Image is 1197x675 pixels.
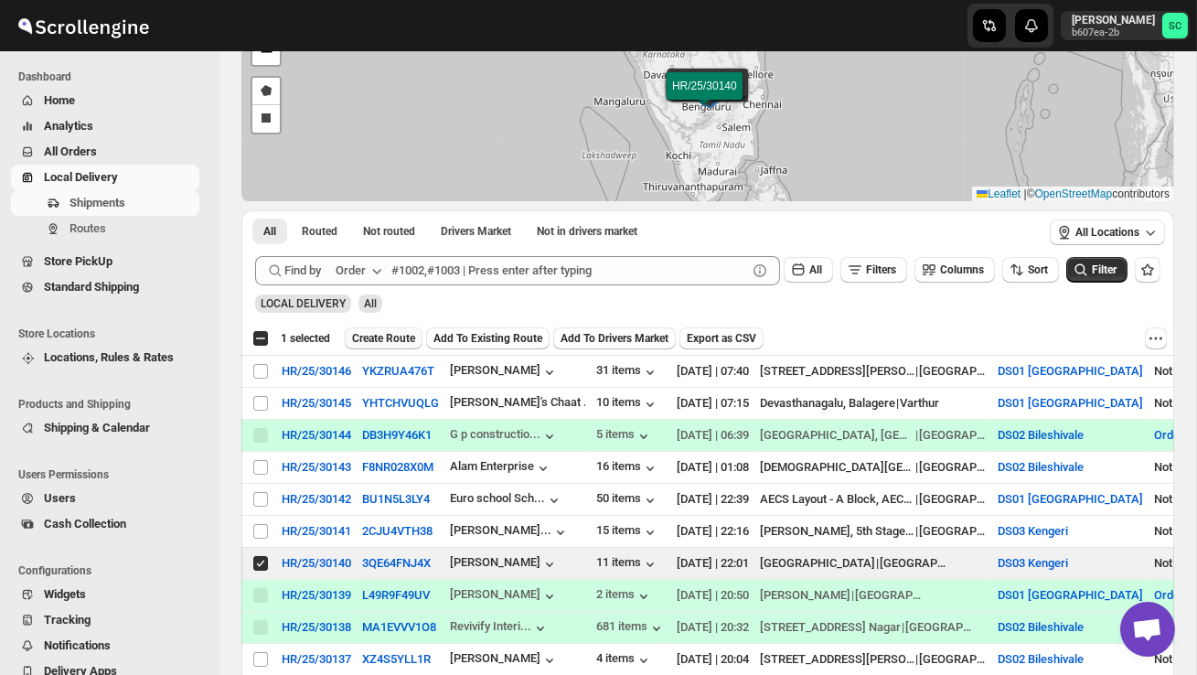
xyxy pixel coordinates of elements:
[1024,187,1027,200] span: |
[596,459,659,477] button: 16 items
[252,219,287,244] button: All
[362,396,439,410] button: YHTCHVUQLG
[596,587,653,605] button: 2 items
[282,364,351,378] button: HR/25/30146
[677,522,749,541] div: [DATE] | 22:16
[972,187,1174,202] div: © contributors
[596,523,659,541] button: 15 items
[1050,220,1165,245] button: All Locations
[677,554,749,573] div: [DATE] | 22:01
[18,563,207,578] span: Configurations
[282,396,351,410] button: HR/25/30145
[694,85,721,105] img: Marker
[677,618,749,637] div: [DATE] | 20:32
[69,196,125,209] span: Shipments
[784,257,833,283] button: All
[15,3,152,48] img: ScrollEngine
[11,113,199,139] button: Analytics
[537,224,637,239] span: Not in drivers market
[450,523,570,541] button: [PERSON_NAME]...
[691,87,719,107] img: Marker
[919,522,987,541] div: [GEOGRAPHIC_DATA]
[998,524,1068,538] button: DS03 Kengeri
[44,280,139,294] span: Standard Shipping
[282,460,351,474] div: HR/25/30143
[282,556,351,570] button: HR/25/30140
[302,224,337,239] span: Routed
[1072,27,1155,38] p: b607ea-2b
[760,554,875,573] div: [GEOGRAPHIC_DATA]
[426,327,550,349] button: Add To Existing Route
[450,427,559,445] button: G p constructio...
[760,426,915,445] div: [GEOGRAPHIC_DATA], [GEOGRAPHIC_DATA][PERSON_NAME][GEOGRAPHIC_DATA], [GEOGRAPHIC_DATA]
[1075,225,1139,240] span: All Locations
[450,459,552,477] button: Alam Enterprise
[760,490,915,509] div: AECS Layout - A Block, AECS Layout, Singasandra
[352,331,415,346] span: Create Route
[44,491,76,505] span: Users
[362,524,433,538] button: 2CJU4VTH38
[325,256,397,285] button: Order
[450,651,559,670] div: [PERSON_NAME]
[450,363,559,381] button: [PERSON_NAME]
[261,297,346,310] span: LOCAL DELIVERY
[692,84,720,104] img: Marker
[441,224,511,239] span: Drivers Market
[18,327,207,341] span: Store Locations
[905,618,973,637] div: [GEOGRAPHIC_DATA]
[760,490,988,509] div: |
[44,119,93,133] span: Analytics
[345,327,422,349] button: Create Route
[450,523,551,537] div: [PERSON_NAME]...
[760,362,988,380] div: |
[760,618,988,637] div: |
[252,105,280,133] a: Draw a rectangle
[998,492,1143,506] button: DS01 [GEOGRAPHIC_DATA]
[11,607,199,633] button: Tracking
[11,216,199,241] button: Routes
[919,362,987,380] div: [GEOGRAPHIC_DATA]
[1145,327,1167,349] button: More actions
[450,619,531,633] div: Revivify Interi...
[282,652,351,666] button: HR/25/30137
[11,582,199,607] button: Widgets
[44,638,111,652] span: Notifications
[282,524,351,538] button: HR/25/30141
[44,350,174,364] span: Locations, Rules & Rates
[760,426,988,445] div: |
[596,651,653,670] button: 4 items
[44,613,91,627] span: Tracking
[282,588,351,602] button: HR/25/30139
[760,586,988,605] div: |
[1066,257,1128,283] button: Filter
[596,491,659,509] button: 50 items
[561,331,668,346] span: Add To Drivers Market
[18,467,207,482] span: Users Permissions
[998,396,1143,410] button: DS01 [GEOGRAPHIC_DATA]
[11,486,199,511] button: Users
[880,554,947,573] div: [GEOGRAPHIC_DATA]
[1162,13,1188,38] span: Sanjay chetri
[1120,602,1175,657] div: Open chat
[362,556,431,570] button: 3QE64FNJ4X
[11,415,199,441] button: Shipping & Calendar
[450,555,559,573] div: [PERSON_NAME]
[677,426,749,445] div: [DATE] | 06:39
[281,331,330,346] span: 1 selected
[866,263,896,276] span: Filters
[677,362,749,380] div: [DATE] | 07:40
[450,491,545,505] div: Euro school Sch...
[1028,263,1048,276] span: Sort
[362,620,436,634] button: MA1EVVV1O8
[760,586,850,605] div: [PERSON_NAME]
[291,219,348,244] button: Routed
[760,394,988,412] div: |
[362,428,432,442] button: DB3H9Y46K1
[284,262,321,280] span: Find by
